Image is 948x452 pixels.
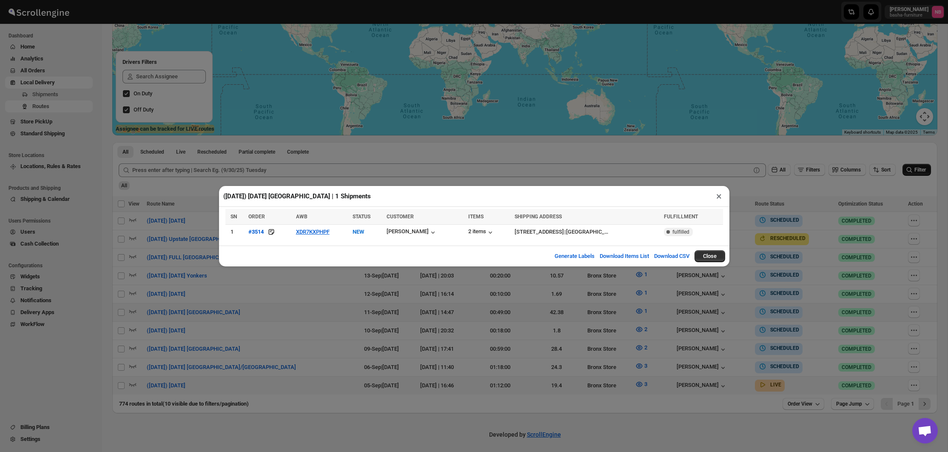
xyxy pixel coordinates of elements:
[225,224,246,239] td: 1
[664,214,698,220] span: FULFILLMENT
[713,190,725,202] button: ×
[353,214,370,220] span: STATUS
[566,228,611,236] div: [GEOGRAPHIC_DATA]
[515,228,659,236] div: |
[223,192,371,200] h2: ([DATE]) [DATE] [GEOGRAPHIC_DATA] | 1 Shipments
[468,228,495,237] button: 2 items
[672,229,689,235] span: fulfilled
[231,214,237,220] span: SN
[515,214,562,220] span: SHIPPING ADDRESS
[248,214,265,220] span: ORDER
[912,418,938,443] a: Open chat
[595,248,654,265] button: Download Items List
[468,214,484,220] span: ITEMS
[353,229,364,235] span: NEW
[695,250,725,262] button: Close
[387,214,414,220] span: CUSTOMER
[515,228,564,236] div: [STREET_ADDRESS]
[248,228,264,236] button: #3514
[296,229,330,235] button: XDR7KXPHPF
[248,229,264,235] div: #3514
[549,248,600,265] button: Generate Labels
[387,228,437,237] button: [PERSON_NAME]
[296,214,307,220] span: AWB
[649,248,695,265] button: Download CSV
